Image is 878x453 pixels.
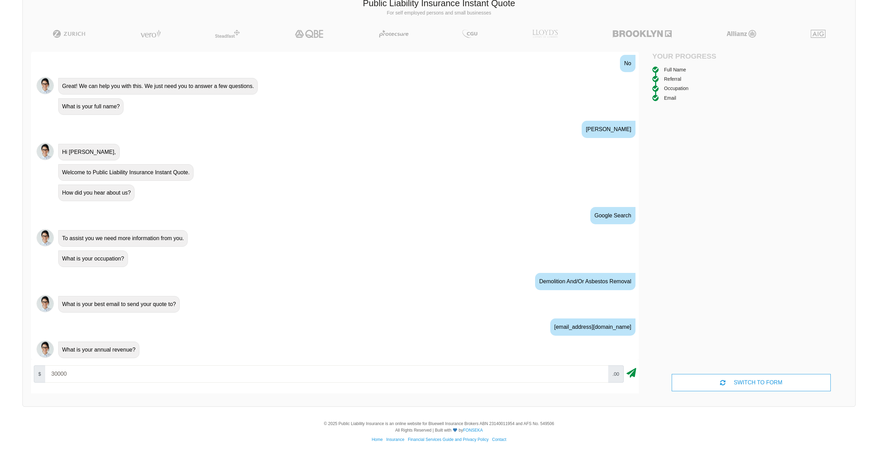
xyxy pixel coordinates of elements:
img: Chatbot | PLI [37,229,54,246]
div: Email [664,94,676,102]
img: Zurich | Public Liability Insurance [50,30,89,38]
a: Home [372,437,383,442]
div: What is your annual revenue? [58,342,139,358]
div: Occupation [664,85,689,92]
div: [PERSON_NAME] [582,121,635,138]
img: Chatbot | PLI [37,341,54,358]
div: To assist you we need more information from you. [58,230,188,247]
img: AIG | Public Liability Insurance [808,30,828,38]
div: Demolition and/or Asbestos Removal [535,273,635,290]
img: QBE | Public Liability Insurance [291,30,328,38]
img: Steadfast | Public Liability Insurance [212,30,243,38]
a: FONSEKA [463,428,483,433]
img: CGU | Public Liability Insurance [460,30,480,38]
div: [EMAIL_ADDRESS][DOMAIN_NAME] [550,318,635,336]
h4: Your Progress [652,52,751,60]
div: How did you hear about us? [58,185,135,201]
img: Chatbot | PLI [37,295,54,312]
img: Chatbot | PLI [37,143,54,160]
span: .00 [608,365,623,383]
div: What is your best email to send your quote to? [58,296,180,313]
div: Welcome to Public Liability Insurance Instant Quote. [58,164,194,181]
img: Protecsure | Public Liability Insurance [376,30,411,38]
div: What is your occupation? [58,250,128,267]
a: Financial Services Guide and Privacy Policy [408,437,489,442]
div: SWITCH TO FORM [672,374,831,391]
div: Referral [664,75,681,83]
p: For self employed persons and small businesses [28,10,850,17]
img: Vero | Public Liability Insurance [137,30,164,38]
a: Contact [492,437,506,442]
div: Great! We can help you with this. We just need you to answer a few questions. [58,78,258,95]
img: Chatbot | PLI [37,77,54,94]
a: Insurance [386,437,404,442]
span: $ [34,365,46,383]
div: No [620,55,635,72]
img: LLOYD's | Public Liability Insurance [529,30,562,38]
div: Full Name [664,66,686,73]
div: What is your full name? [58,98,124,115]
div: Hi [PERSON_NAME], [58,144,120,160]
img: Brooklyn | Public Liability Insurance [610,30,674,38]
div: Google Search [590,207,635,224]
img: Allianz | Public Liability Insurance [723,30,760,38]
input: Your annual revenue [45,365,608,383]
